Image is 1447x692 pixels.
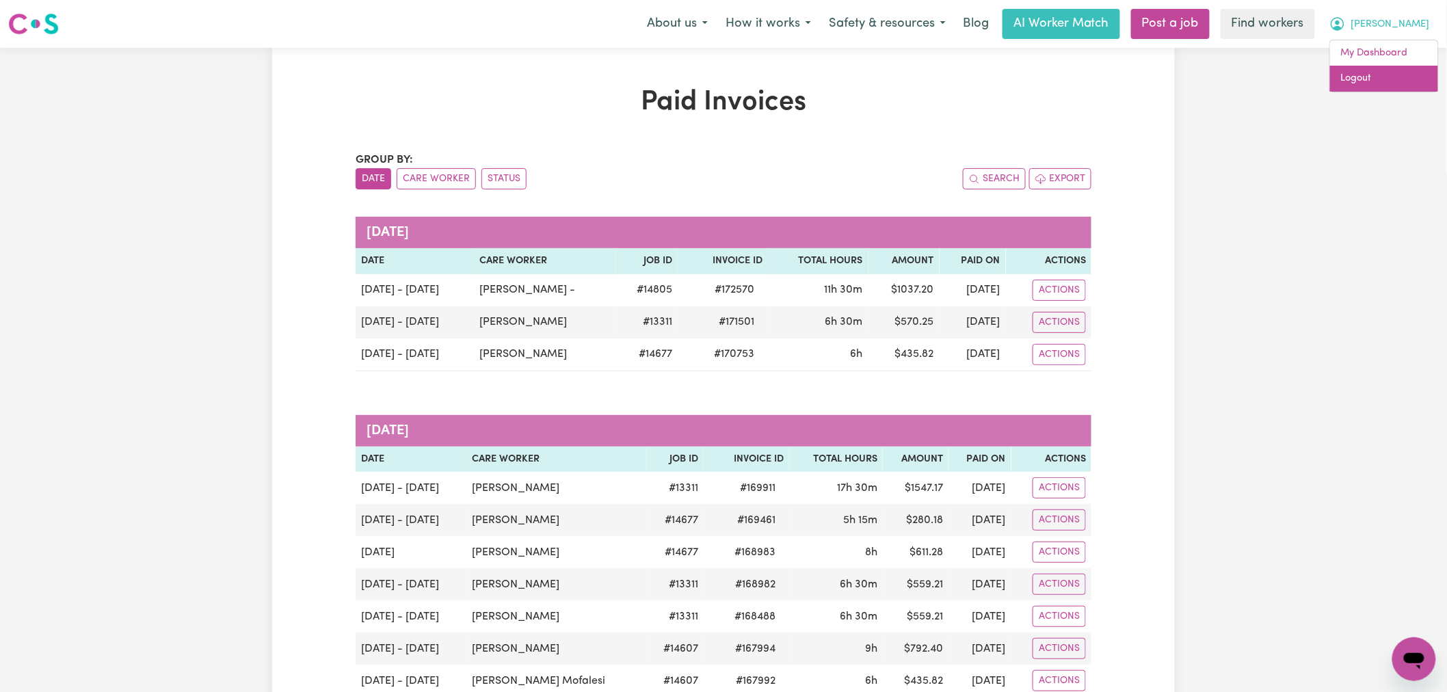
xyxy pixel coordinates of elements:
[883,633,948,665] td: $ 792.40
[1033,509,1086,531] button: Actions
[948,600,1011,633] td: [DATE]
[948,504,1011,536] td: [DATE]
[647,504,704,536] td: # 14677
[356,472,466,504] td: [DATE] - [DATE]
[647,447,704,473] th: Job ID
[1033,638,1086,659] button: Actions
[474,248,616,274] th: Care Worker
[647,472,704,504] td: # 13311
[1330,40,1438,66] a: My Dashboard
[868,338,940,371] td: $ 435.82
[820,10,955,38] button: Safety & resources
[356,155,413,165] span: Group by:
[940,248,1006,274] th: Paid On
[481,168,527,189] button: sort invoices by paid status
[397,168,476,189] button: sort invoices by care worker
[466,568,646,600] td: [PERSON_NAME]
[840,611,877,622] span: 6 hours 30 minutes
[466,600,646,633] td: [PERSON_NAME]
[825,284,863,295] span: 11 hours 30 minutes
[356,338,474,371] td: [DATE] - [DATE]
[356,248,474,274] th: Date
[868,248,940,274] th: Amount
[789,447,883,473] th: Total Hours
[868,274,940,306] td: $ 1037.20
[1320,10,1439,38] button: My Account
[717,10,820,38] button: How it works
[1033,344,1086,365] button: Actions
[474,274,616,306] td: [PERSON_NAME] -
[356,168,391,189] button: sort invoices by date
[356,415,1091,447] caption: [DATE]
[356,86,1091,119] h1: Paid Invoices
[1033,312,1086,333] button: Actions
[883,447,948,473] th: Amount
[729,512,784,529] span: # 169461
[727,641,784,657] span: # 167994
[1033,574,1086,595] button: Actions
[647,536,704,568] td: # 14677
[647,568,704,600] td: # 13311
[1329,40,1439,92] div: My Account
[883,504,948,536] td: $ 280.18
[616,274,678,306] td: # 14805
[474,306,616,338] td: [PERSON_NAME]
[356,217,1091,248] caption: [DATE]
[883,472,948,504] td: $ 1547.17
[963,168,1026,189] button: Search
[1003,9,1120,39] a: AI Worker Match
[616,338,678,371] td: # 14677
[466,633,646,665] td: [PERSON_NAME]
[865,643,877,654] span: 9 hours
[837,483,877,494] span: 17 hours 30 minutes
[1131,9,1210,39] a: Post a job
[8,12,59,36] img: Careseekers logo
[1033,670,1086,691] button: Actions
[8,8,59,40] a: Careseekers logo
[356,274,474,306] td: [DATE] - [DATE]
[1029,168,1091,189] button: Export
[616,248,678,274] th: Job ID
[466,504,646,536] td: [PERSON_NAME]
[466,447,646,473] th: Care Worker
[356,568,466,600] td: [DATE] - [DATE]
[883,600,948,633] td: $ 559.21
[616,306,678,338] td: # 13311
[940,338,1006,371] td: [DATE]
[356,600,466,633] td: [DATE] - [DATE]
[1033,477,1086,498] button: Actions
[726,544,784,561] span: # 168983
[647,600,704,633] td: # 13311
[356,306,474,338] td: [DATE] - [DATE]
[843,515,877,526] span: 5 hours 15 minutes
[356,504,466,536] td: [DATE] - [DATE]
[868,306,940,338] td: $ 570.25
[1033,542,1086,563] button: Actions
[768,248,868,274] th: Total Hours
[948,536,1011,568] td: [DATE]
[948,472,1011,504] td: [DATE]
[466,472,646,504] td: [PERSON_NAME]
[883,536,948,568] td: $ 611.28
[940,306,1006,338] td: [DATE]
[678,248,768,274] th: Invoice ID
[940,274,1006,306] td: [DATE]
[638,10,717,38] button: About us
[706,346,762,362] span: # 170753
[726,609,784,625] span: # 168488
[1221,9,1315,39] a: Find workers
[706,282,762,298] span: # 172570
[865,547,877,558] span: 8 hours
[728,673,784,689] span: # 167992
[948,568,1011,600] td: [DATE]
[356,536,466,568] td: [DATE]
[851,349,863,360] span: 6 hours
[825,317,863,328] span: 6 hours 30 minutes
[466,536,646,568] td: [PERSON_NAME]
[356,633,466,665] td: [DATE] - [DATE]
[474,338,616,371] td: [PERSON_NAME]
[1011,447,1091,473] th: Actions
[356,447,466,473] th: Date
[647,633,704,665] td: # 14607
[1330,66,1438,92] a: Logout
